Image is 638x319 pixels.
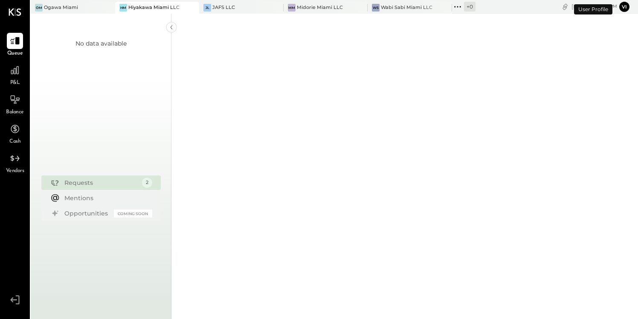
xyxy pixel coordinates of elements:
div: MM [288,4,296,11]
a: Balance [0,92,29,116]
span: Cash [9,138,20,146]
div: JAFS LLC [212,4,235,11]
div: HM [119,4,127,11]
span: 2 : 50 [592,3,609,11]
div: Coming Soon [114,210,152,218]
div: Ogawa Miami [44,4,78,11]
div: Mentions [64,194,148,202]
div: Midorie Miami LLC [297,4,343,11]
span: pm [610,3,617,9]
div: OM [35,4,43,11]
div: copy link [561,2,569,11]
div: No data available [75,39,127,48]
a: Queue [0,33,29,57]
div: [DATE] [571,3,617,11]
button: vi [619,2,629,12]
div: Requests [64,178,138,187]
span: P&L [10,79,20,87]
a: Vendors [0,150,29,175]
div: Hiyakawa Miami LLC [128,4,180,11]
span: Vendors [6,167,24,175]
div: User Profile [574,4,612,14]
div: JL [203,4,211,11]
div: Opportunities [64,209,110,218]
span: Queue [7,50,23,57]
div: + 0 [464,2,476,11]
div: Wabi Sabi Miami LLC [381,4,432,11]
div: WS [372,4,380,11]
div: 2 [142,178,152,188]
a: Cash [0,121,29,146]
a: P&L [0,62,29,87]
span: Balance [6,109,24,116]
